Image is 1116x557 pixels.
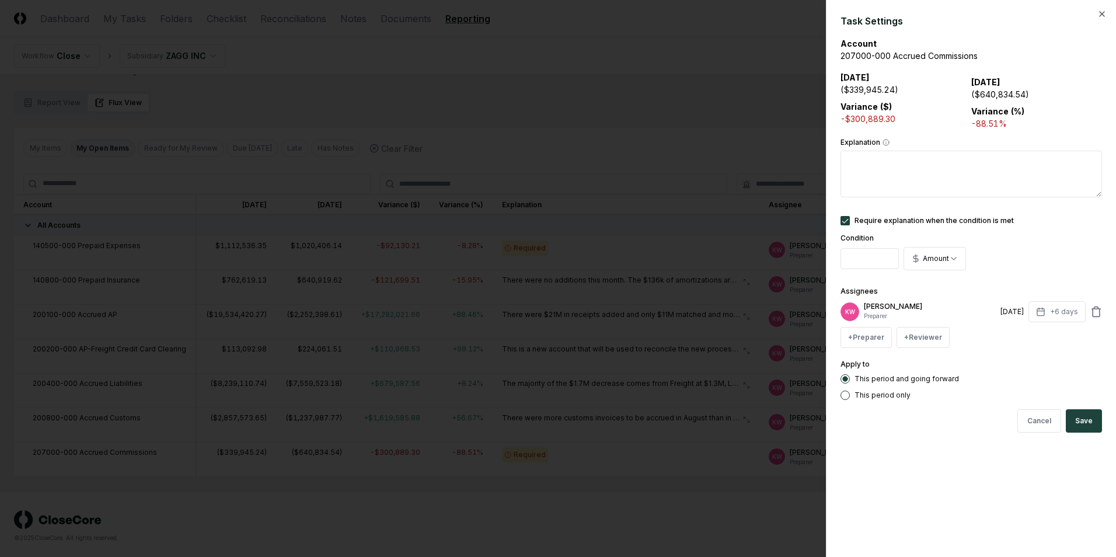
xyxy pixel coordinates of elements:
[841,72,870,82] b: [DATE]
[864,301,996,312] p: [PERSON_NAME]
[841,83,971,96] div: ($339,945.24)
[841,39,877,48] b: Account
[971,77,1000,87] b: [DATE]
[841,327,892,348] button: +Preparer
[841,50,1102,62] div: 207000-000 Accrued Commissions
[841,360,870,368] label: Apply to
[971,88,1102,100] div: ($640,834.54)
[1000,307,1024,317] div: [DATE]
[845,308,855,316] span: KW
[971,117,1102,130] div: -88.51%
[971,106,1024,116] b: Variance (%)
[883,139,890,146] button: Explanation
[841,287,878,295] label: Assignees
[841,113,971,125] div: -$300,889.30
[841,139,1102,146] label: Explanation
[897,327,950,348] button: +Reviewer
[1017,409,1061,433] button: Cancel
[1028,301,1086,322] button: +6 days
[864,312,996,321] p: Preparer
[855,217,1014,224] label: Require explanation when the condition is met
[855,392,911,399] label: This period only
[855,375,959,382] label: This period and going forward
[1066,409,1102,433] button: Save
[841,102,892,112] b: Variance ($)
[841,234,874,242] label: Condition
[841,14,1102,28] h2: Task Settings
